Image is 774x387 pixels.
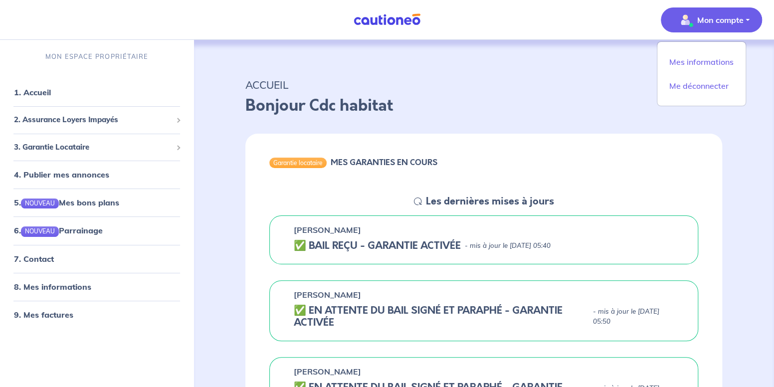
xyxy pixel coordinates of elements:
div: illu_account_valid_menu.svgMon compte [657,41,746,106]
div: 4. Publier mes annonces [4,165,190,185]
button: illu_account_valid_menu.svgMon compte [661,7,762,32]
div: Garantie locataire [269,158,327,168]
p: [PERSON_NAME] [294,289,361,301]
p: Bonjour Cdc habitat [245,94,722,118]
div: 2. Assurance Loyers Impayés [4,110,190,130]
a: 8. Mes informations [14,282,91,292]
a: 1. Accueil [14,87,51,97]
p: - mis à jour le [DATE] 05:40 [465,241,551,251]
h5: ✅ BAIL REÇU - GARANTIE ACTIVÉE [294,240,461,252]
a: 6.NOUVEAUParrainage [14,225,103,235]
span: 2. Assurance Loyers Impayés [14,114,172,126]
h5: Les dernières mises à jours [426,195,554,207]
div: 9. Mes factures [4,305,190,325]
h5: ✅️️️ EN ATTENTE DU BAIL SIGNÉ ET PARAPHÉ - GARANTIE ACTIVÉE [294,305,588,329]
div: 8. Mes informations [4,277,190,297]
div: 6.NOUVEAUParrainage [4,220,190,240]
h6: MES GARANTIES EN COURS [331,158,437,167]
p: [PERSON_NAME] [294,224,361,236]
p: Mon compte [697,14,744,26]
p: MON ESPACE PROPRIÉTAIRE [45,52,148,61]
div: 1. Accueil [4,82,190,102]
div: 3. Garantie Locataire [4,138,190,157]
a: 5.NOUVEAUMes bons plans [14,197,119,207]
div: 5.NOUVEAUMes bons plans [4,193,190,212]
span: 3. Garantie Locataire [14,142,172,153]
a: 7. Contact [14,254,54,264]
p: - mis à jour le [DATE] 05:50 [592,307,674,327]
p: [PERSON_NAME] [294,366,361,378]
a: 9. Mes factures [14,310,73,320]
img: illu_account_valid_menu.svg [677,12,693,28]
a: 4. Publier mes annonces [14,170,109,180]
div: 7. Contact [4,249,190,269]
p: ACCUEIL [245,76,722,94]
div: state: CONTRACT-SIGNED, Context: NOT-LESSOR,IS-GL-CAUTION-IN-LANDLORD [294,305,674,329]
a: Me déconnecter [661,78,742,94]
div: state: CONTRACT-VALIDATED, Context: NOT-LESSOR,IS-GL-CAUTION-IN-LANDLORD [294,240,674,252]
a: Mes informations [661,54,742,70]
img: Cautioneo [350,13,424,26]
